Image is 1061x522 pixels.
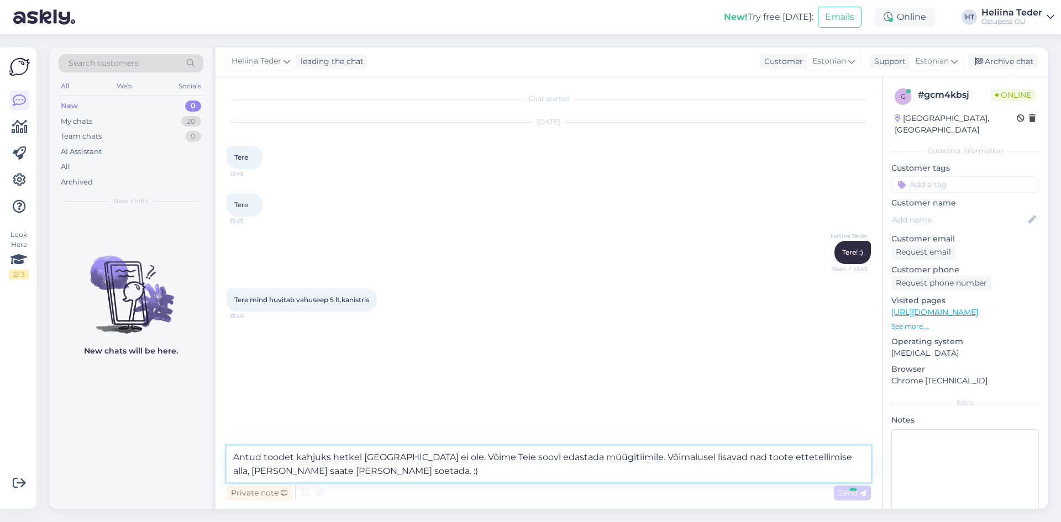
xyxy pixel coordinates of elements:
span: Tere [234,201,248,209]
div: Chat started [227,94,871,104]
span: Seen ✓ 13:45 [826,265,868,273]
span: Tere [234,153,248,161]
span: g [901,92,906,101]
div: Online [875,7,935,27]
p: See more ... [891,321,1039,331]
div: Look Here [9,230,29,280]
div: Team chats [61,131,102,142]
div: Customer information [891,146,1039,156]
span: New chats [113,196,149,206]
div: Web [114,79,134,93]
div: [DATE] [227,117,871,127]
div: Customer [760,56,803,67]
div: [GEOGRAPHIC_DATA], [GEOGRAPHIC_DATA] [895,113,1017,136]
div: Ostupesa OÜ [981,17,1042,26]
span: Estonian [915,55,949,67]
span: 13:45 [230,170,271,178]
div: Archived [61,177,93,188]
div: New [61,101,78,112]
div: Request email [891,245,955,260]
input: Add a tag [891,176,1039,193]
b: New! [724,12,748,22]
p: Chrome [TECHNICAL_ID] [891,375,1039,387]
div: Socials [176,79,203,93]
div: 0 [185,131,201,142]
span: Heliina Teder [826,232,868,240]
div: HT [962,9,977,25]
div: Try free [DATE]: [724,10,813,24]
p: Customer name [891,197,1039,209]
span: Online [991,89,1036,101]
p: Notes [891,414,1039,426]
div: 0 [185,101,201,112]
p: New chats will be here. [84,345,178,357]
div: My chats [61,116,92,127]
div: Extra [891,398,1039,408]
span: Estonian [812,55,846,67]
p: Browser [891,363,1039,375]
div: AI Assistant [61,146,102,157]
p: Customer email [891,233,1039,245]
div: All [61,161,70,172]
p: [MEDICAL_DATA] [891,347,1039,359]
div: 2 / 3 [9,270,29,280]
div: Archive chat [968,54,1038,69]
span: Tere! :) [842,248,863,256]
span: 13:45 [230,217,271,225]
span: 13:46 [230,312,271,320]
div: All [59,79,71,93]
span: Search customers [69,57,139,69]
button: Emails [818,7,862,28]
div: Support [870,56,906,67]
span: Heliina Teder [232,55,281,67]
div: Heliina Teder [981,8,1042,17]
div: Request phone number [891,276,991,291]
div: 20 [181,116,201,127]
input: Add name [892,214,1026,226]
span: Tere mind huvitab vahuseep 5 lt.kanistris [234,296,369,304]
a: [URL][DOMAIN_NAME] [891,307,978,317]
a: Heliina TederOstupesa OÜ [981,8,1054,26]
p: Customer tags [891,162,1039,174]
div: leading the chat [296,56,364,67]
img: No chats [50,236,212,335]
p: Operating system [891,336,1039,347]
p: Customer phone [891,264,1039,276]
p: Visited pages [891,295,1039,307]
div: # gcm4kbsj [918,88,991,102]
img: Askly Logo [9,56,30,77]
